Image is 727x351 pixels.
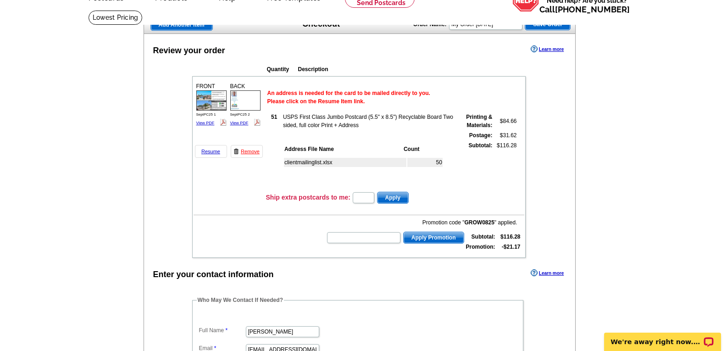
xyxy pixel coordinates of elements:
[150,19,213,31] a: Add Another Item
[267,89,493,106] p: An address is needed for the card to be mailed directly to you. Please click on the Resume Item l...
[407,158,443,167] td: 50
[230,121,249,125] a: View PDF
[377,192,409,204] button: Apply
[326,218,517,227] div: Promotion code " " applied.
[233,149,239,154] img: trashcan-icon.gif
[494,131,517,140] td: $31.62
[266,65,297,74] th: Quantity
[403,145,443,154] th: Count
[254,119,261,126] img: pdf_logo.png
[266,193,350,201] h3: Ship extra postcards to me:
[284,145,402,154] th: Address File Name
[197,296,284,304] legend: Who May We Contact If Needed?
[196,112,216,117] span: SeptPC25 1
[465,219,494,226] b: GROW0825
[229,81,262,128] div: BACK
[500,234,520,240] strong: $116.28
[472,234,495,240] strong: Subtotal:
[283,112,455,130] td: USPS First Class Jumbo Postcard (5.5" x 8.5") Recyclable Board Two sided, full color Print + Address
[196,90,227,110] img: small-thumb.jpg
[153,45,225,57] div: Review your order
[153,268,274,281] div: Enter your contact information
[404,232,464,243] span: Apply Promotion
[230,90,261,110] img: small-thumb.jpg
[195,81,228,128] div: FRONT
[231,145,263,158] a: Remove
[298,65,466,74] th: Description
[220,119,227,126] img: pdf_logo.png
[502,244,521,250] strong: -$21.17
[151,19,212,30] span: Add Another Item
[403,232,464,244] button: Apply Promotion
[555,5,630,14] a: [PHONE_NUMBER]
[598,322,727,351] iframe: LiveChat chat widget
[469,142,493,149] strong: Subtotal:
[469,132,493,139] strong: Postage:
[196,121,215,125] a: View PDF
[466,114,492,128] strong: Printing & Materials:
[377,192,408,203] span: Apply
[531,45,564,53] a: Learn more
[466,244,495,250] strong: Promotion:
[494,141,517,189] td: $116.28
[195,145,227,158] a: Resume
[271,114,277,120] strong: 51
[539,5,630,14] span: Call
[230,112,250,117] span: SeptPC25 2
[284,158,406,167] td: clientmailinglist.xlsx
[494,112,517,130] td: $84.66
[531,269,564,277] a: Learn more
[199,326,245,334] label: Full Name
